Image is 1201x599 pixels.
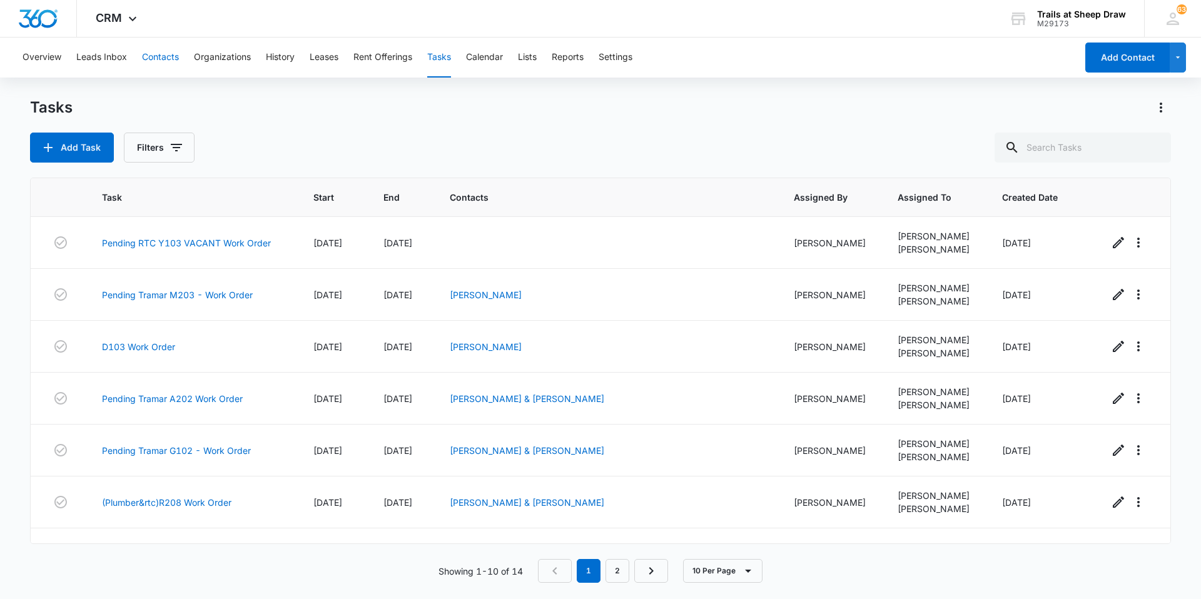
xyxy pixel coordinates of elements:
span: [DATE] [313,341,342,352]
button: Tasks [427,38,451,78]
div: [PERSON_NAME] [898,502,972,515]
span: [DATE] [383,497,412,508]
div: [PERSON_NAME] [794,392,868,405]
div: [PERSON_NAME] [794,444,868,457]
span: [DATE] [1002,497,1031,508]
a: Pending Tramar G102 - Work Order [102,444,251,457]
button: Calendar [466,38,503,78]
span: [DATE] [1002,289,1031,300]
div: [PERSON_NAME] [898,450,972,463]
div: [PERSON_NAME] [898,489,972,502]
h1: Tasks [30,98,73,117]
span: [DATE] [1002,341,1031,352]
span: [DATE] [313,393,342,404]
div: [PERSON_NAME] [898,294,972,308]
div: notifications count [1177,4,1187,14]
button: Leads Inbox [76,38,127,78]
span: [DATE] [1002,393,1031,404]
span: [DATE] [383,238,412,248]
div: [PERSON_NAME] [898,437,972,450]
button: Contacts [142,38,179,78]
div: [PERSON_NAME] [898,229,972,243]
button: Add Contact [1085,43,1170,73]
div: [PERSON_NAME] [898,398,972,411]
span: 63 [1177,4,1187,14]
div: [PERSON_NAME] [898,333,972,346]
button: Overview [23,38,61,78]
span: Assigned By [794,191,850,204]
button: History [266,38,295,78]
a: [PERSON_NAME] & [PERSON_NAME] [450,393,604,404]
button: Organizations [194,38,251,78]
div: [PERSON_NAME] [898,281,972,294]
button: Lists [518,38,537,78]
span: CRM [96,11,122,24]
button: 10 Per Page [683,559,763,583]
div: [PERSON_NAME] [898,541,972,554]
span: Created Date [1002,191,1060,204]
span: [DATE] [313,238,342,248]
nav: Pagination [538,559,668,583]
a: Next Page [634,559,668,583]
a: D103 Work Order [102,340,175,353]
em: 1 [577,559,600,583]
span: Start [313,191,336,204]
a: Page 2 [606,559,629,583]
span: [DATE] [383,393,412,404]
a: Pending Tramar A202 Work Order [102,392,243,405]
span: [DATE] [313,445,342,456]
a: [PERSON_NAME] & [PERSON_NAME] [450,497,604,508]
a: [PERSON_NAME] [450,341,522,352]
div: [PERSON_NAME] [794,236,868,249]
a: (Plumber&rtc)R208 Work Order [102,496,231,509]
span: [DATE] [1002,445,1031,456]
button: Add Task [30,133,114,163]
button: Actions [1151,98,1171,118]
span: [DATE] [383,289,412,300]
button: Rent Offerings [353,38,412,78]
a: [PERSON_NAME] [450,289,522,300]
a: [PERSON_NAME] & [PERSON_NAME] [450,445,604,456]
span: Contacts [450,191,746,204]
span: [DATE] [313,497,342,508]
div: [PERSON_NAME] [898,385,972,398]
a: Pending RTC Y103 VACANT Work Order [102,236,271,249]
div: [PERSON_NAME] [794,340,868,353]
span: [DATE] [313,289,342,300]
a: Pending Tramar M203 - Work Order [102,288,253,301]
span: [DATE] [383,341,412,352]
span: [DATE] [383,445,412,456]
button: Reports [552,38,584,78]
span: Assigned To [898,191,954,204]
div: [PERSON_NAME] [898,243,972,256]
div: account name [1037,9,1126,19]
div: [PERSON_NAME] [794,496,868,509]
input: Search Tasks [995,133,1171,163]
button: Leases [310,38,338,78]
p: Showing 1-10 of 14 [438,565,523,578]
div: [PERSON_NAME] [898,346,972,360]
span: [DATE] [1002,238,1031,248]
span: End [383,191,401,204]
div: [PERSON_NAME] [794,288,868,301]
button: Filters [124,133,195,163]
button: Settings [599,38,632,78]
div: account id [1037,19,1126,28]
span: Task [102,191,265,204]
